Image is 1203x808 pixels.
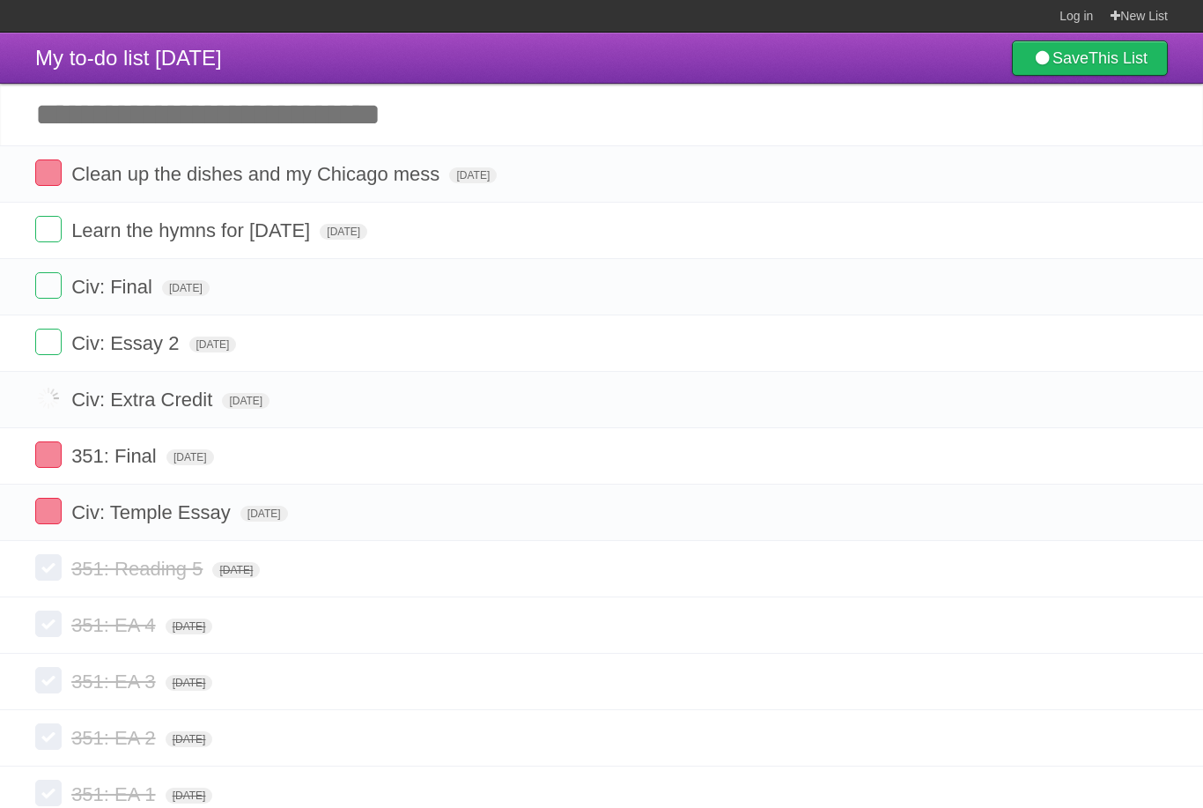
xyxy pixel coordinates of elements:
label: Done [35,780,62,806]
b: This List [1089,49,1148,67]
span: [DATE] [320,224,367,240]
span: 351: EA 4 [71,614,159,636]
span: [DATE] [189,337,237,352]
label: Done [35,385,62,411]
span: [DATE] [240,506,288,522]
label: Done [35,329,62,355]
span: My to-do list [DATE] [35,46,222,70]
a: SaveThis List [1012,41,1168,76]
span: 351: EA 1 [71,783,159,805]
span: Clean up the dishes and my Chicago mess [71,163,444,185]
label: Done [35,216,62,242]
label: Done [35,272,62,299]
span: [DATE] [166,731,213,747]
span: [DATE] [449,167,497,183]
span: [DATE] [212,562,260,578]
span: Learn the hymns for [DATE] [71,219,314,241]
span: [DATE] [166,619,213,634]
span: 351: EA 2 [71,727,159,749]
label: Done [35,498,62,524]
label: Done [35,723,62,750]
label: Done [35,667,62,693]
label: Done [35,611,62,637]
span: [DATE] [166,449,214,465]
span: [DATE] [222,393,269,409]
span: [DATE] [166,788,213,804]
span: Civ: Final [71,276,157,298]
label: Done [35,159,62,186]
span: Civ: Extra Credit [71,389,217,411]
span: [DATE] [166,675,213,691]
span: [DATE] [162,280,210,296]
span: Civ: Essay 2 [71,332,183,354]
span: 351: Reading 5 [71,558,207,580]
span: 351: Final [71,445,161,467]
label: Done [35,554,62,581]
span: 351: EA 3 [71,671,159,693]
label: Done [35,441,62,468]
span: Civ: Temple Essay [71,501,235,523]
